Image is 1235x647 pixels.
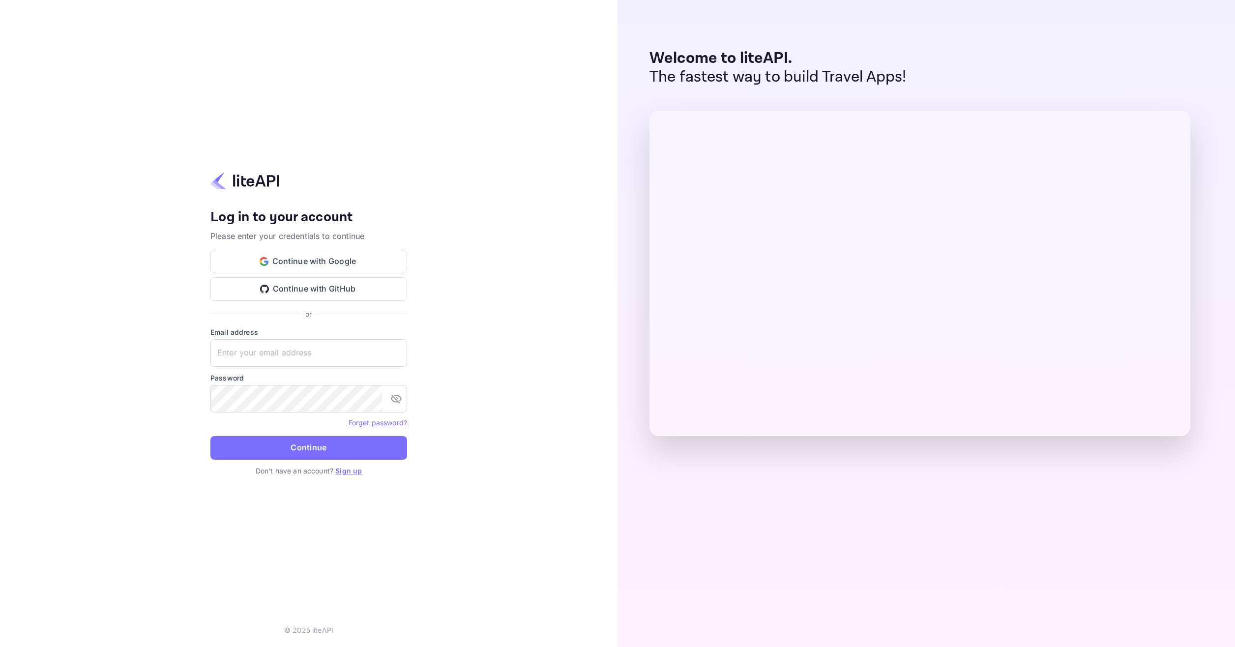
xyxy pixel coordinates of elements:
[649,68,907,87] p: The fastest way to build Travel Apps!
[349,418,407,427] a: Forget password?
[305,309,312,319] p: or
[386,389,406,409] button: toggle password visibility
[349,417,407,427] a: Forget password?
[335,467,362,475] a: Sign up
[649,49,907,68] p: Welcome to liteAPI.
[210,230,407,242] p: Please enter your credentials to continue
[210,339,407,367] input: Enter your email address
[210,209,407,226] h4: Log in to your account
[210,250,407,273] button: Continue with Google
[210,373,407,383] label: Password
[284,625,333,635] p: © 2025 liteAPI
[210,466,407,476] p: Don't have an account?
[210,436,407,460] button: Continue
[210,171,279,190] img: liteapi
[649,111,1190,436] img: liteAPI Dashboard Preview
[210,327,407,337] label: Email address
[210,277,407,301] button: Continue with GitHub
